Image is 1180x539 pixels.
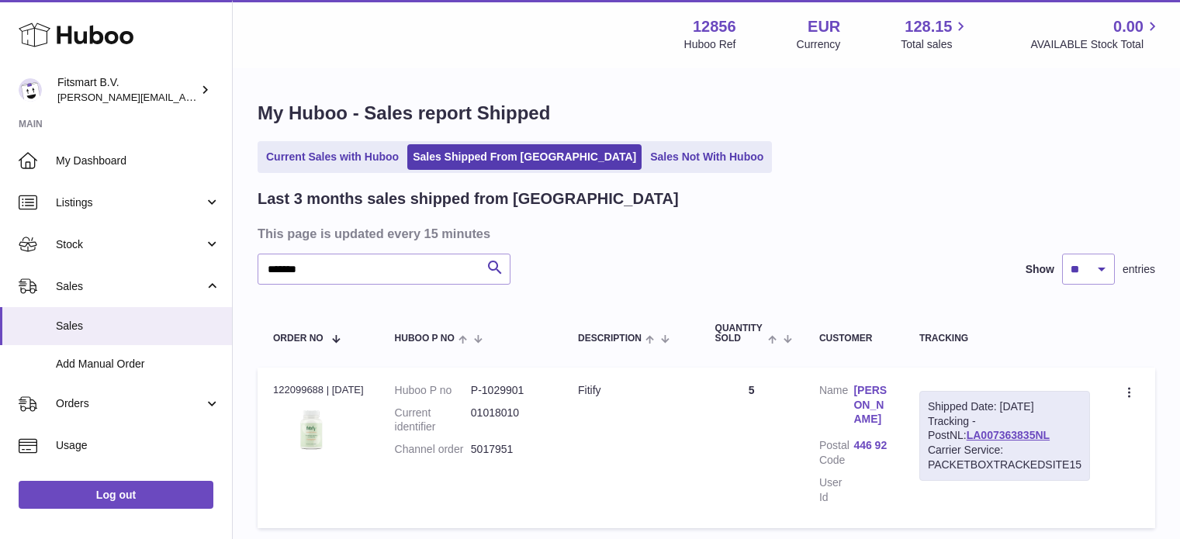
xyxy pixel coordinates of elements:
span: 128.15 [905,16,952,37]
span: [PERSON_NAME][EMAIL_ADDRESS][DOMAIN_NAME] [57,91,311,103]
div: Fitify [578,383,684,398]
a: 0.00 AVAILABLE Stock Total [1030,16,1161,52]
strong: EUR [808,16,840,37]
h1: My Huboo - Sales report Shipped [258,101,1155,126]
dt: Channel order [395,442,471,457]
span: Stock [56,237,204,252]
td: 5 [700,368,804,528]
dt: User Id [819,475,853,505]
span: 0.00 [1113,16,1144,37]
div: 122099688 | [DATE] [273,383,364,397]
div: Currency [797,37,841,52]
a: Sales Not With Huboo [645,144,769,170]
span: Sales [56,319,220,333]
a: Current Sales with Huboo [261,144,404,170]
div: Tracking [919,333,1090,344]
div: Huboo Ref [684,37,736,52]
span: Orders [56,396,204,411]
span: Listings [56,195,204,210]
a: 446 92 [853,438,888,453]
strong: 12856 [693,16,736,37]
div: Fitsmart B.V. [57,75,197,105]
span: Total sales [901,37,970,52]
span: My Dashboard [56,154,220,168]
label: Show [1026,262,1054,277]
span: Sales [56,279,204,294]
div: Customer [819,333,888,344]
h3: This page is updated every 15 minutes [258,225,1151,242]
span: Usage [56,438,220,453]
dt: Huboo P no [395,383,471,398]
a: Sales Shipped From [GEOGRAPHIC_DATA] [407,144,642,170]
img: jonathan@leaderoo.com [19,78,42,102]
dd: 5017951 [471,442,547,457]
img: 128561739542540.png [273,402,351,457]
dd: P-1029901 [471,383,547,398]
div: Shipped Date: [DATE] [928,399,1081,414]
span: Order No [273,333,324,344]
a: [PERSON_NAME] [853,383,888,427]
a: Log out [19,481,213,509]
div: Carrier Service: PACKETBOXTRACKEDSITE15 [928,443,1081,472]
h2: Last 3 months sales shipped from [GEOGRAPHIC_DATA] [258,188,679,209]
a: LA007363835NL [967,429,1050,441]
span: Add Manual Order [56,357,220,371]
dt: Name [819,383,853,431]
span: entries [1123,262,1155,277]
a: 128.15 Total sales [901,16,970,52]
dd: 01018010 [471,406,547,435]
span: AVAILABLE Stock Total [1030,37,1161,52]
span: Description [578,333,642,344]
div: Tracking - PostNL: [919,391,1090,481]
dt: Current identifier [395,406,471,435]
span: Huboo P no [395,333,455,344]
span: Quantity Sold [715,323,764,344]
dt: Postal Code [819,438,853,468]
